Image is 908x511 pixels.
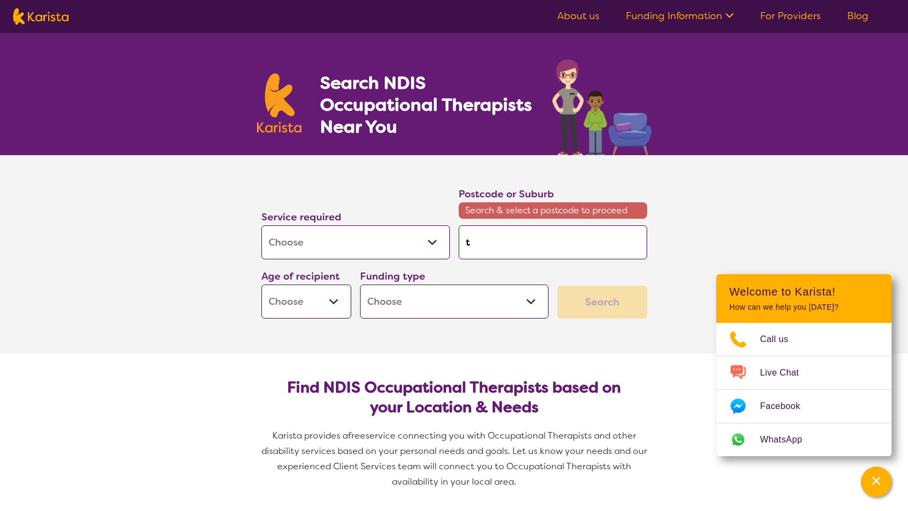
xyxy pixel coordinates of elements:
[716,423,892,456] a: Web link opens in a new tab.
[760,331,802,348] span: Call us
[557,9,599,22] a: About us
[459,188,554,201] label: Postcode or Suburb
[716,323,892,456] ul: Choose channel
[272,430,348,441] span: Karista provides a
[760,431,815,448] span: WhatsApp
[729,303,878,312] p: How can we help you [DATE]?
[261,211,341,224] label: Service required
[459,202,647,219] span: Search & select a postcode to proceed
[847,9,869,22] a: Blog
[626,9,734,22] a: Funding Information
[320,72,533,138] h1: Search NDIS Occupational Therapists Near You
[270,378,638,417] h2: Find NDIS Occupational Therapists based on your Location & Needs
[729,285,878,298] h2: Welcome to Karista!
[257,73,302,133] img: Karista logo
[760,9,821,22] a: For Providers
[261,270,340,283] label: Age of recipient
[261,430,649,487] span: service connecting you with Occupational Therapists and other disability services based on your p...
[861,467,892,497] button: Channel Menu
[552,59,652,155] img: occupational-therapy
[716,274,892,456] div: Channel Menu
[13,8,68,25] img: Karista logo
[760,398,813,415] span: Facebook
[360,270,425,283] label: Funding type
[348,430,366,441] span: free
[459,225,647,259] input: Type
[760,365,812,381] span: Live Chat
